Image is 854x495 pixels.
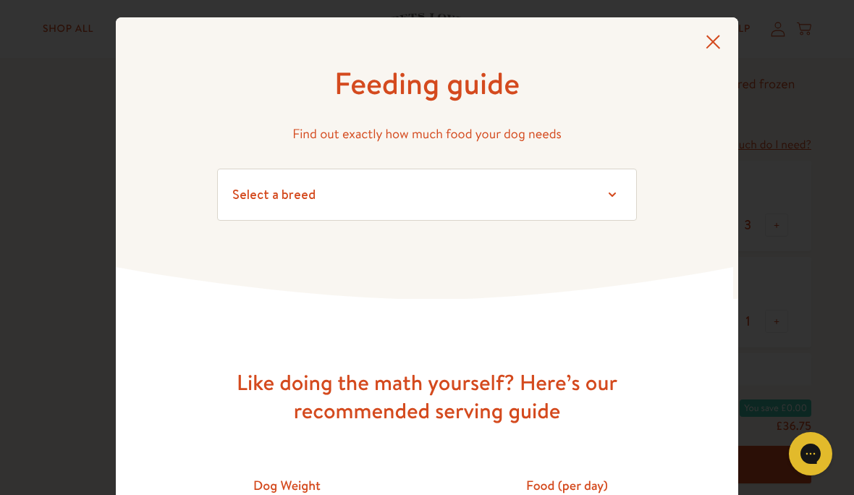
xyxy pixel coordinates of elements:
[217,64,637,103] h1: Feeding guide
[782,427,840,481] iframe: Gorgias live chat messenger
[195,368,659,425] h3: Like doing the math yourself? Here’s our recommended serving guide
[217,123,637,145] p: Find out exactly how much food your dog needs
